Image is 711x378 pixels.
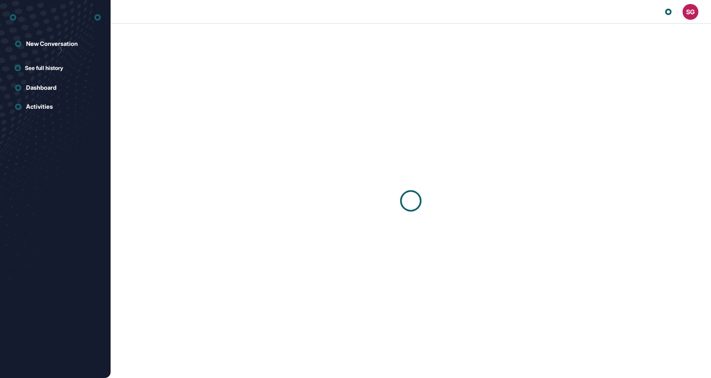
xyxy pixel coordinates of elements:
[10,11,16,24] div: entrapeer-logo
[26,103,53,110] div: Activities
[10,80,101,96] a: Dashboard
[10,99,101,115] a: Activities
[10,36,101,52] a: New Conversation
[26,84,56,91] div: Dashboard
[26,40,78,47] div: New Conversation
[15,64,101,72] a: See full history
[683,4,698,20] button: SG
[25,64,63,72] span: See full history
